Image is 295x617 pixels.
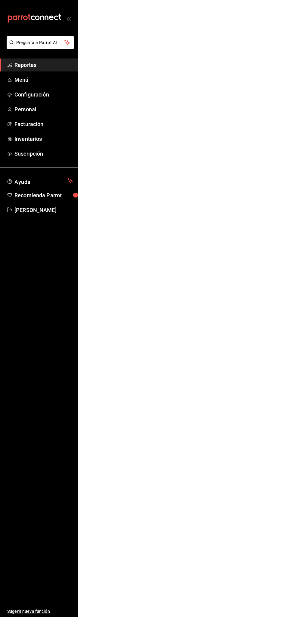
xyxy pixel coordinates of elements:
span: [PERSON_NAME] [14,206,73,214]
span: Sugerir nueva función [7,608,73,615]
span: Personal [14,105,73,113]
span: Reportes [14,61,73,69]
span: Suscripción [14,150,73,158]
span: Configuración [14,90,73,99]
button: Pregunta a Parrot AI [7,36,74,49]
button: open_drawer_menu [66,16,71,21]
span: Pregunta a Parrot AI [16,40,65,46]
a: Pregunta a Parrot AI [4,44,74,50]
span: Inventarios [14,135,73,143]
span: Ayuda [14,177,65,185]
span: Facturación [14,120,73,128]
span: Recomienda Parrot [14,191,73,199]
span: Menú [14,76,73,84]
